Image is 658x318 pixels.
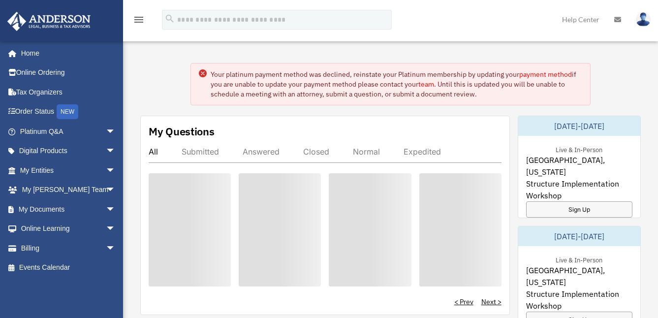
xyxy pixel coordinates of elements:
div: [DATE]-[DATE] [518,226,640,246]
a: My [PERSON_NAME] Teamarrow_drop_down [7,180,130,200]
div: Submitted [182,147,219,157]
a: Home [7,43,125,63]
a: Order StatusNEW [7,102,130,122]
span: arrow_drop_down [106,180,125,200]
div: Live & In-Person [548,254,610,264]
img: Anderson Advisors Platinum Portal [4,12,94,31]
span: Structure Implementation Workshop [526,288,632,312]
a: Next > [481,297,501,307]
div: All [149,147,158,157]
i: search [164,13,175,24]
a: Online Ordering [7,63,130,83]
div: Live & In-Person [548,144,610,154]
div: Closed [303,147,329,157]
a: My Documentsarrow_drop_down [7,199,130,219]
span: arrow_drop_down [106,122,125,142]
div: Normal [353,147,380,157]
a: Sign Up [526,201,632,218]
a: Digital Productsarrow_drop_down [7,141,130,161]
a: Billingarrow_drop_down [7,238,130,258]
a: Tax Organizers [7,82,130,102]
div: Expedited [404,147,441,157]
span: arrow_drop_down [106,238,125,258]
span: arrow_drop_down [106,160,125,181]
a: Online Learningarrow_drop_down [7,219,130,239]
i: menu [133,14,145,26]
span: arrow_drop_down [106,141,125,161]
div: Your platinum payment method was declined, reinstate your Platinum membership by updating your if... [211,69,583,99]
a: menu [133,17,145,26]
a: team [418,80,434,89]
a: My Entitiesarrow_drop_down [7,160,130,180]
div: Answered [243,147,280,157]
div: My Questions [149,124,215,139]
span: arrow_drop_down [106,199,125,220]
span: Structure Implementation Workshop [526,178,632,201]
a: Events Calendar [7,258,130,278]
span: [GEOGRAPHIC_DATA], [US_STATE] [526,154,632,178]
div: NEW [57,104,78,119]
span: arrow_drop_down [106,219,125,239]
div: [DATE]-[DATE] [518,116,640,136]
a: payment method [519,70,572,79]
img: User Pic [636,12,651,27]
a: < Prev [454,297,473,307]
a: Platinum Q&Aarrow_drop_down [7,122,130,141]
span: [GEOGRAPHIC_DATA], [US_STATE] [526,264,632,288]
